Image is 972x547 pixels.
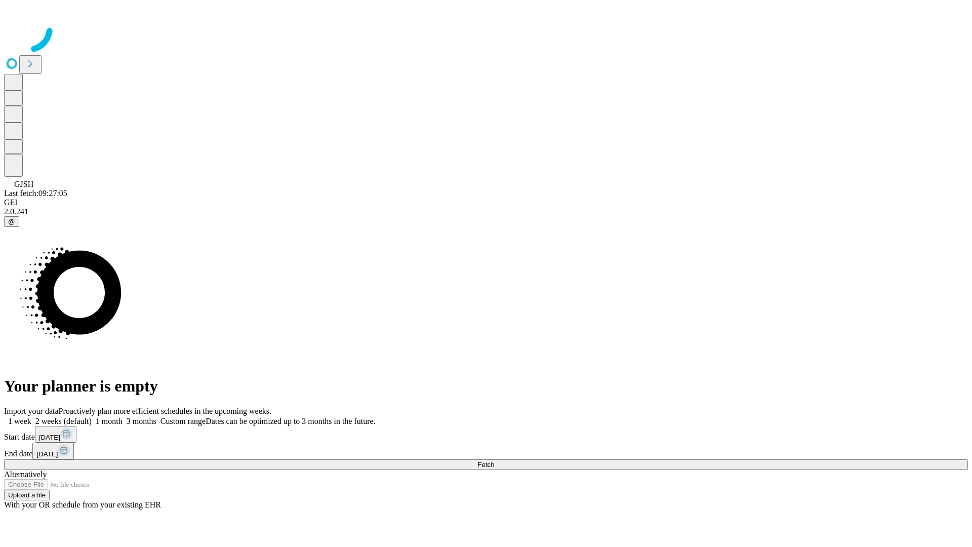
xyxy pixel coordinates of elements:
[160,417,206,425] span: Custom range
[4,490,50,500] button: Upload a file
[8,218,15,225] span: @
[8,417,31,425] span: 1 week
[4,216,19,227] button: @
[96,417,123,425] span: 1 month
[4,459,968,470] button: Fetch
[4,207,968,216] div: 2.0.241
[4,407,59,415] span: Import your data
[59,407,271,415] span: Proactively plan more efficient schedules in the upcoming weeks.
[127,417,156,425] span: 3 months
[4,443,968,459] div: End date
[4,198,968,207] div: GEI
[477,461,494,468] span: Fetch
[4,426,968,443] div: Start date
[39,434,60,441] span: [DATE]
[206,417,375,425] span: Dates can be optimized up to 3 months in the future.
[32,443,74,459] button: [DATE]
[4,189,67,198] span: Last fetch: 09:27:05
[4,470,47,479] span: Alternatively
[4,377,968,396] h1: Your planner is empty
[35,417,92,425] span: 2 weeks (default)
[14,180,33,188] span: GJSH
[36,450,58,458] span: [DATE]
[35,426,76,443] button: [DATE]
[4,500,161,509] span: With your OR schedule from your existing EHR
